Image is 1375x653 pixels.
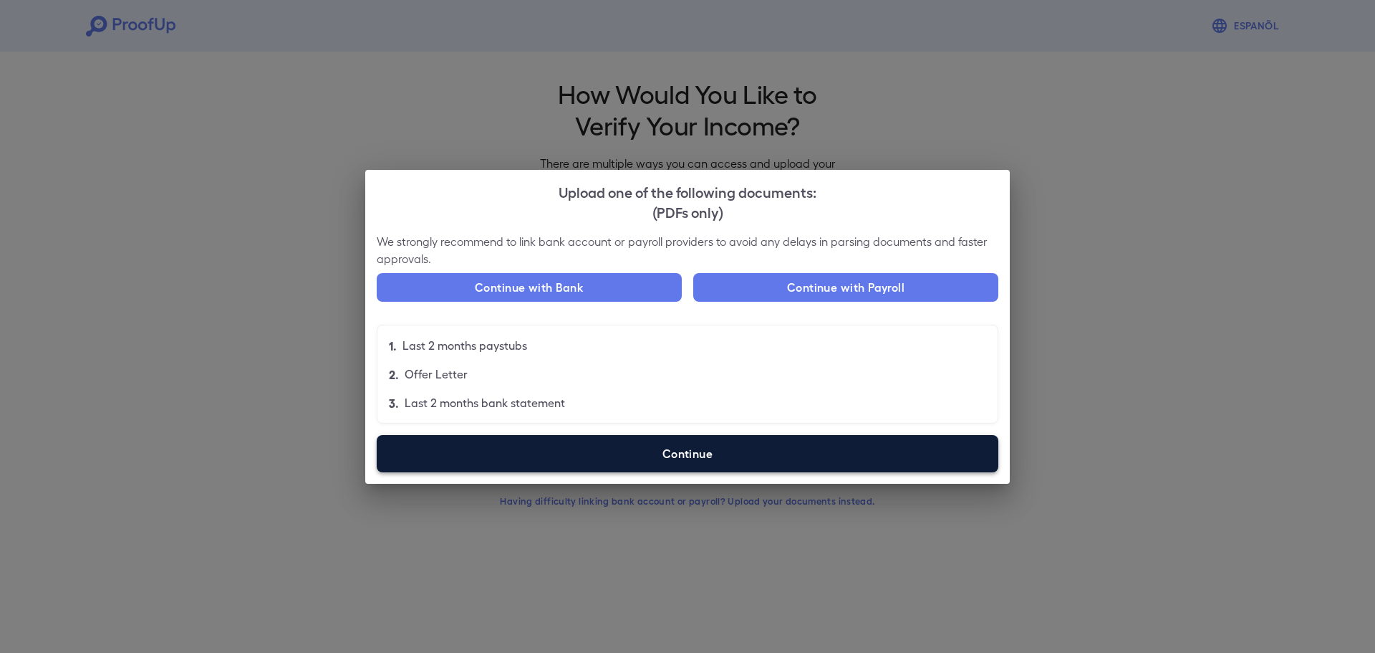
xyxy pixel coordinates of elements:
p: We strongly recommend to link bank account or payroll providers to avoid any delays in parsing do... [377,233,998,267]
p: Last 2 months paystubs [402,337,527,354]
p: Last 2 months bank statement [405,394,565,411]
p: Offer Letter [405,366,468,383]
p: 1. [389,337,397,354]
label: Continue [377,435,998,472]
button: Continue with Bank [377,273,682,302]
p: 2. [389,366,399,383]
h2: Upload one of the following documents: [365,170,1010,233]
div: (PDFs only) [377,201,998,221]
p: 3. [389,394,399,411]
button: Continue with Payroll [693,273,998,302]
